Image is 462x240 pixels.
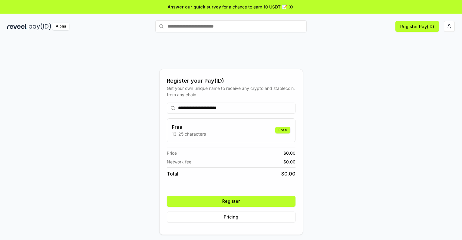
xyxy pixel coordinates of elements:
[222,4,287,10] span: for a chance to earn 10 USDT 📝
[167,77,295,85] div: Register your Pay(ID)
[172,123,206,131] h3: Free
[283,150,295,156] span: $ 0.00
[168,4,221,10] span: Answer our quick survey
[167,212,295,222] button: Pricing
[29,23,51,30] img: pay_id
[167,150,177,156] span: Price
[7,23,28,30] img: reveel_dark
[52,23,69,30] div: Alpha
[167,85,295,98] div: Get your own unique name to receive any crypto and stablecoin, from any chain
[281,170,295,177] span: $ 0.00
[283,159,295,165] span: $ 0.00
[167,196,295,207] button: Register
[275,127,290,133] div: Free
[395,21,439,32] button: Register Pay(ID)
[167,170,178,177] span: Total
[167,159,191,165] span: Network fee
[172,131,206,137] p: 13-25 characters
